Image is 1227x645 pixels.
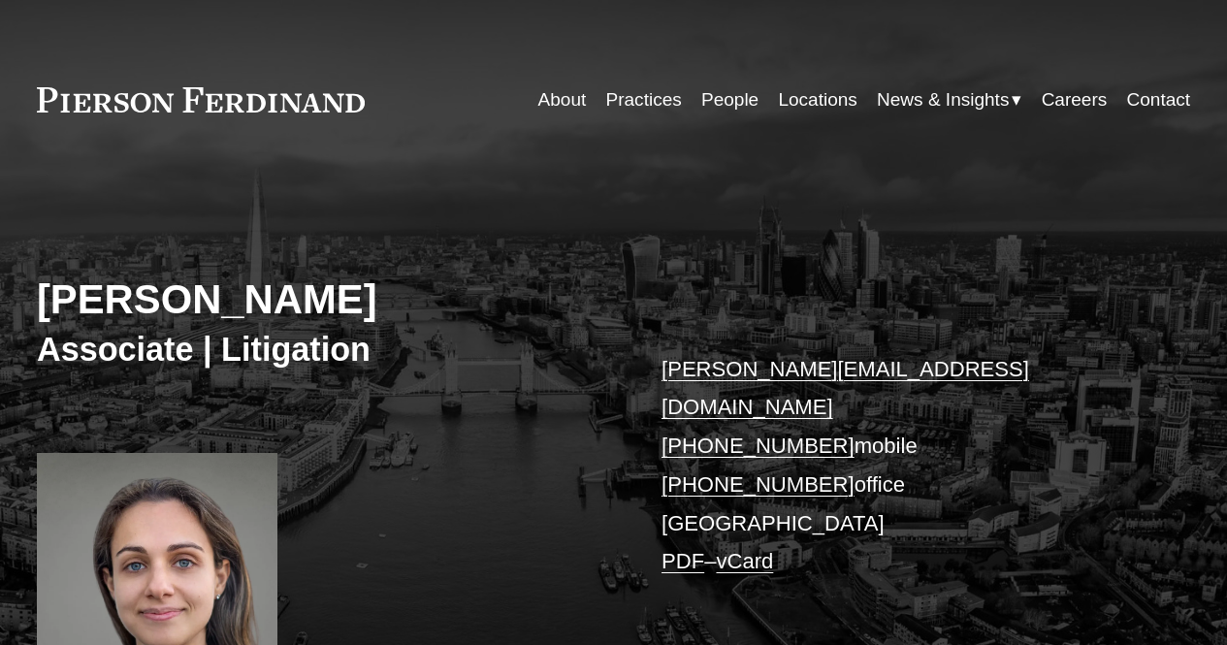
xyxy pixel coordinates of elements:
a: [PHONE_NUMBER] [662,472,855,497]
p: mobile office [GEOGRAPHIC_DATA] – [662,350,1142,581]
a: People [701,81,759,118]
h3: Associate | Litigation [37,329,614,370]
a: [PHONE_NUMBER] [662,434,855,458]
a: vCard [716,549,773,573]
span: News & Insights [877,83,1009,116]
a: [PERSON_NAME][EMAIL_ADDRESS][DOMAIN_NAME] [662,357,1029,420]
a: PDF [662,549,704,573]
a: Contact [1127,81,1191,118]
a: folder dropdown [877,81,1021,118]
a: Locations [778,81,856,118]
a: Practices [606,81,682,118]
h2: [PERSON_NAME] [37,275,614,325]
a: About [538,81,587,118]
a: Careers [1042,81,1108,118]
